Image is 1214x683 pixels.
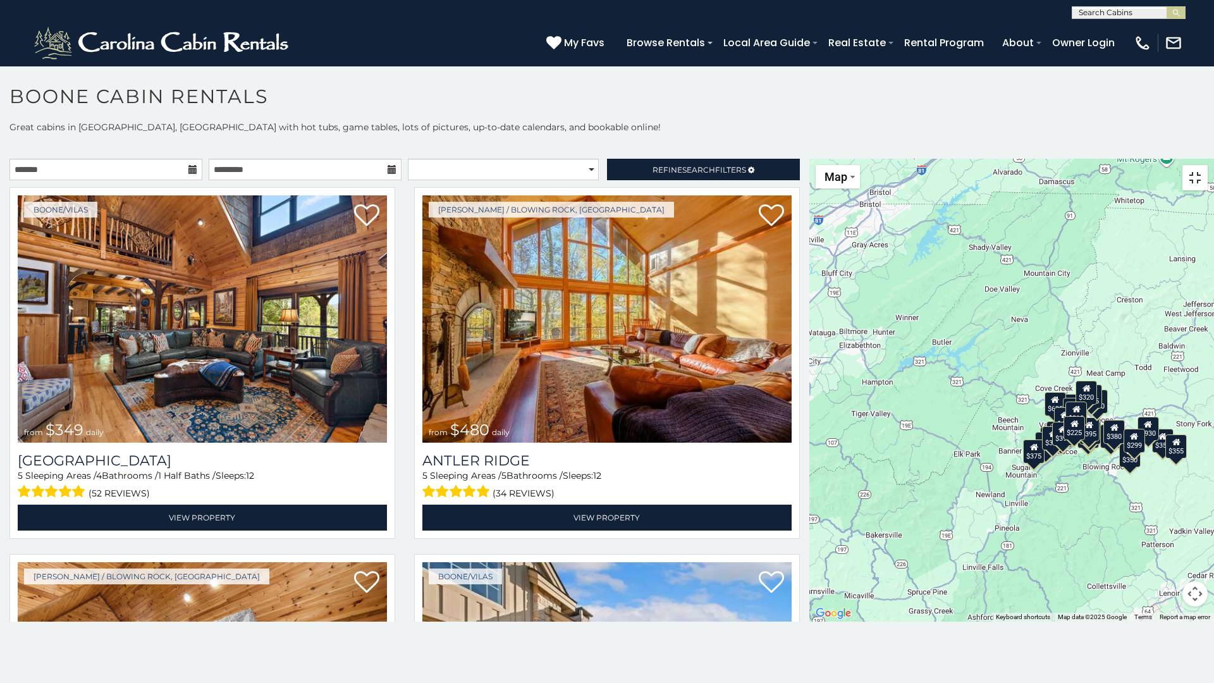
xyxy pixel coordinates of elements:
[18,505,387,531] a: View Property
[1165,34,1182,52] img: mail-regular-white.png
[1042,426,1064,450] div: $325
[354,570,379,596] a: Add to favorites
[492,428,510,437] span: daily
[996,613,1050,622] button: Keyboard shortcuts
[996,32,1040,54] a: About
[1078,417,1100,441] div: $395
[450,421,489,439] span: $480
[1119,443,1141,467] div: $350
[759,570,784,596] a: Add to favorites
[32,24,294,62] img: White-1-2.png
[24,428,43,437] span: from
[1046,32,1121,54] a: Owner Login
[422,505,792,531] a: View Property
[18,452,387,469] h3: Diamond Creek Lodge
[653,165,746,175] span: Refine Filters
[1063,398,1084,422] div: $460
[18,469,387,501] div: Sleeping Areas / Bathrooms / Sleeps:
[1124,429,1145,453] div: $299
[822,32,892,54] a: Real Estate
[1035,432,1057,456] div: $330
[1064,416,1085,440] div: $225
[812,605,854,622] img: Google
[1100,424,1122,448] div: $695
[429,202,674,218] a: [PERSON_NAME] / Blowing Rock, [GEOGRAPHIC_DATA]
[1052,422,1074,446] div: $395
[96,470,102,481] span: 4
[1160,613,1210,620] a: Report a map error
[1065,402,1087,426] div: $210
[1134,34,1151,52] img: phone-regular-white.png
[89,485,150,501] span: (52 reviews)
[620,32,711,54] a: Browse Rentals
[607,159,800,180] a: RefineSearchFilters
[422,470,427,481] span: 5
[759,203,784,230] a: Add to favorites
[1165,434,1187,458] div: $355
[24,569,269,584] a: [PERSON_NAME] / Blowing Rock, [GEOGRAPHIC_DATA]
[354,203,379,230] a: Add to favorites
[564,35,604,51] span: My Favs
[501,470,506,481] span: 5
[717,32,816,54] a: Local Area Guide
[429,428,448,437] span: from
[812,605,854,622] a: Open this area in Google Maps (opens a new window)
[422,195,792,443] img: Antler Ridge
[429,569,502,584] a: Boone/Vilas
[816,165,860,188] button: Change map style
[422,452,792,469] a: Antler Ridge
[46,421,83,439] span: $349
[422,469,792,501] div: Sleeping Areas / Bathrooms / Sleeps:
[1103,420,1125,444] div: $380
[593,470,601,481] span: 12
[1045,392,1066,416] div: $635
[18,470,23,481] span: 5
[546,35,608,51] a: My Favs
[493,485,555,501] span: (34 reviews)
[18,452,387,469] a: [GEOGRAPHIC_DATA]
[825,170,847,183] span: Map
[1023,440,1045,464] div: $375
[682,165,715,175] span: Search
[1054,407,1076,431] div: $410
[422,195,792,443] a: Antler Ridge from $480 daily
[1182,581,1208,606] button: Map camera controls
[1152,429,1174,453] div: $355
[86,428,104,437] span: daily
[24,202,97,218] a: Boone/Vilas
[18,195,387,443] img: Diamond Creek Lodge
[1134,613,1152,620] a: Terms (opens in new tab)
[246,470,254,481] span: 12
[1063,394,1084,418] div: $565
[18,195,387,443] a: Diamond Creek Lodge from $349 daily
[1182,165,1208,190] button: Toggle fullscreen view
[898,32,990,54] a: Rental Program
[1137,417,1159,441] div: $930
[158,470,216,481] span: 1 Half Baths /
[1076,381,1097,405] div: $320
[1058,613,1127,620] span: Map data ©2025 Google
